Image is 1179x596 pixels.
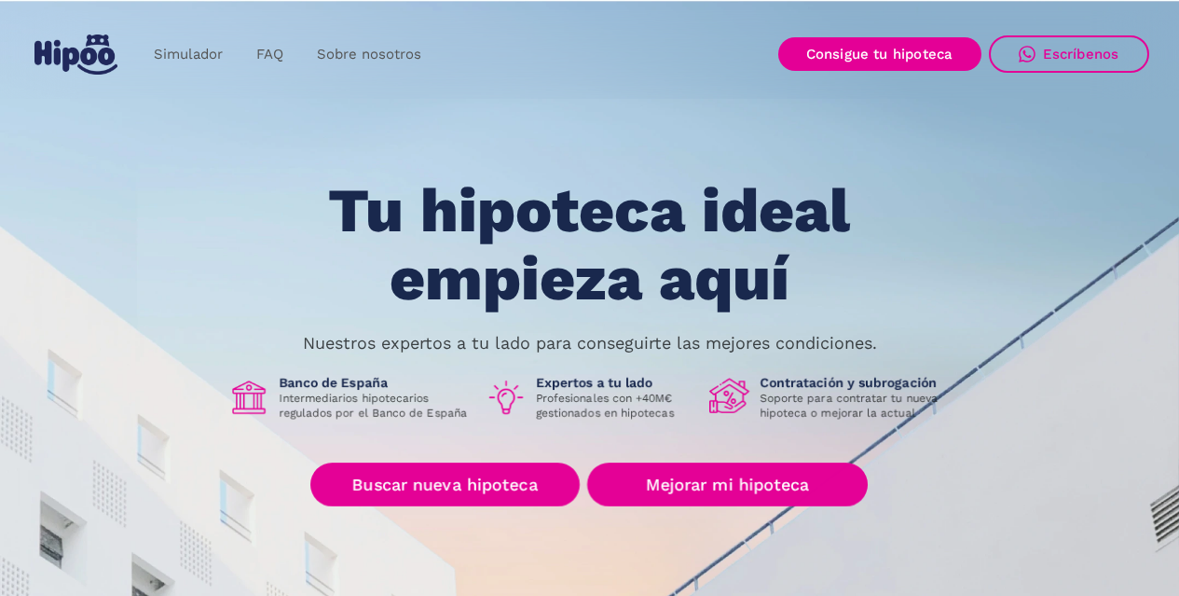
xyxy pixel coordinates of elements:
[279,391,471,421] p: Intermediarios hipotecarios regulados por el Banco de España
[536,391,694,421] p: Profesionales con +40M€ gestionados en hipotecas
[236,177,942,312] h1: Tu hipoteca ideal empieza aquí
[989,35,1149,73] a: Escríbenos
[279,374,471,391] h1: Banco de España
[240,36,300,73] a: FAQ
[760,374,952,391] h1: Contratación y subrogación
[1043,46,1119,62] div: Escríbenos
[303,336,877,351] p: Nuestros expertos a tu lado para conseguirte las mejores condiciones.
[760,391,952,421] p: Soporte para contratar tu nueva hipoteca o mejorar la actual
[137,36,240,73] a: Simulador
[536,374,694,391] h1: Expertos a tu lado
[778,37,981,71] a: Consigue tu hipoteca
[310,463,580,506] a: Buscar nueva hipoteca
[300,36,438,73] a: Sobre nosotros
[31,27,122,82] a: home
[587,463,868,506] a: Mejorar mi hipoteca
